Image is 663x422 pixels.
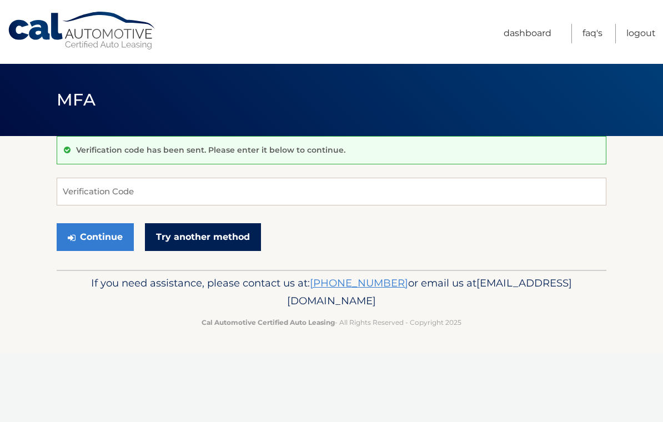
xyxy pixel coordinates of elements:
button: Continue [57,223,134,251]
a: FAQ's [582,24,602,43]
p: If you need assistance, please contact us at: or email us at [64,274,599,310]
span: [EMAIL_ADDRESS][DOMAIN_NAME] [287,277,572,307]
a: Dashboard [504,24,551,43]
a: Try another method [145,223,261,251]
a: [PHONE_NUMBER] [310,277,408,289]
input: Verification Code [57,178,606,205]
strong: Cal Automotive Certified Auto Leasing [202,318,335,326]
p: - All Rights Reserved - Copyright 2025 [64,316,599,328]
span: MFA [57,89,96,110]
a: Logout [626,24,656,43]
a: Cal Automotive [7,11,157,51]
p: Verification code has been sent. Please enter it below to continue. [76,145,345,155]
